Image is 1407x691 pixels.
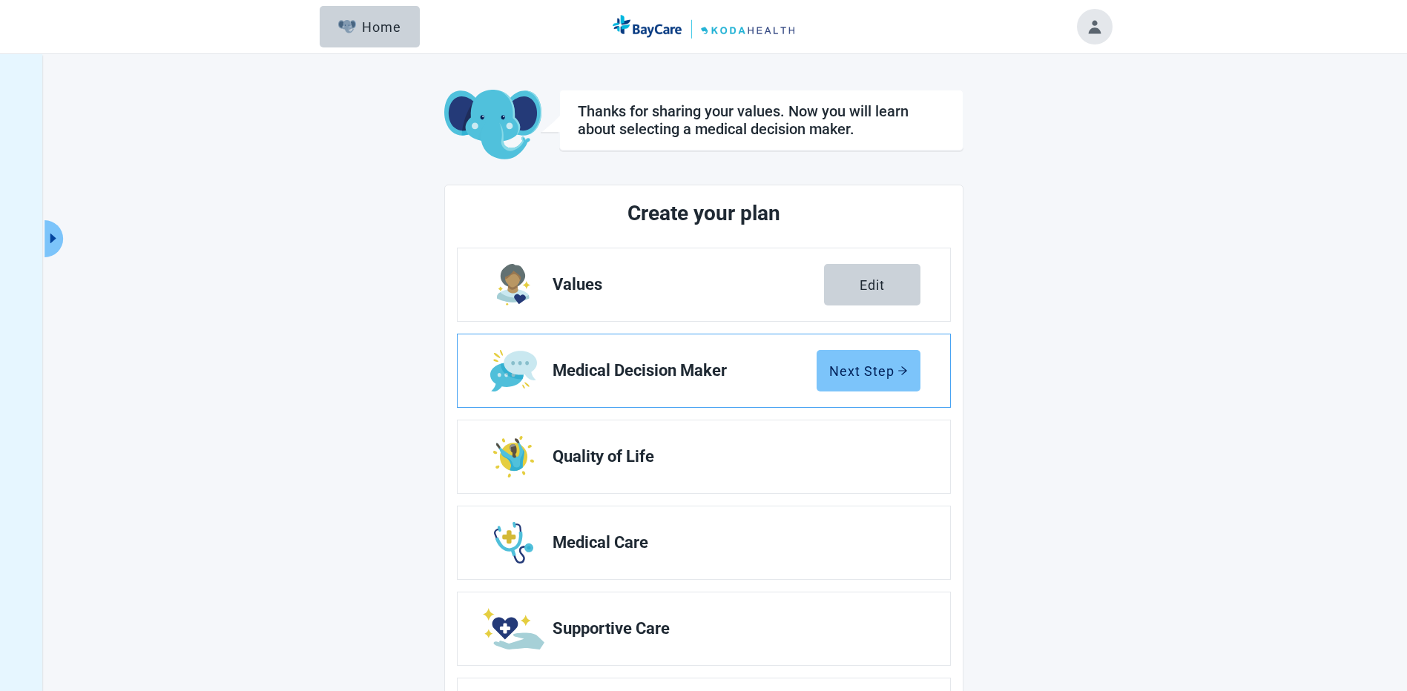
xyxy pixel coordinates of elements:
button: ElephantHome [320,6,420,47]
span: Medical Care [553,534,909,552]
a: Edit Medical Decision Maker section [458,334,950,407]
img: Koda Elephant [444,90,541,161]
span: caret-right [46,231,60,245]
span: Quality of Life [553,448,909,466]
span: arrow-right [897,366,908,376]
button: Next Steparrow-right [817,350,920,391]
a: Edit Supportive Care section [458,592,950,665]
span: Medical Decision Maker [553,362,817,380]
div: Next Step [829,363,908,378]
div: Thanks for sharing your values. Now you will learn about selecting a medical decision maker. [578,102,945,138]
span: Supportive Care [553,620,909,638]
button: Expand menu [45,220,63,257]
h2: Create your plan [513,197,895,230]
a: Edit Quality of Life section [458,420,950,493]
img: Koda Health [613,15,794,39]
div: Home [338,19,402,34]
button: Edit [824,264,920,305]
img: Elephant [338,20,357,33]
a: Edit Values section [458,248,950,321]
span: Values [553,276,824,294]
button: Toggle account menu [1077,9,1113,44]
a: Edit Medical Care section [458,506,950,579]
div: Edit [860,277,885,292]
